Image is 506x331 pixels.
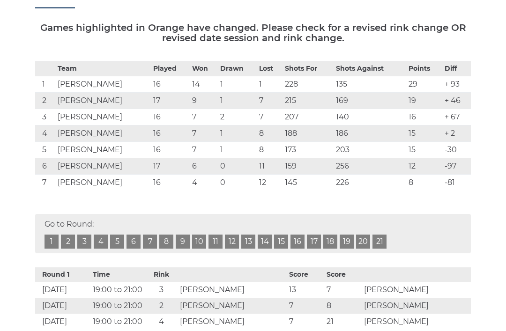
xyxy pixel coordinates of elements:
td: 7 [35,175,55,191]
th: Score [287,267,324,282]
th: Won [190,61,218,76]
a: 20 [356,235,370,249]
td: 140 [334,109,406,125]
td: -97 [442,158,471,175]
a: 12 [225,235,239,249]
td: 15 [406,125,442,142]
td: 6 [35,158,55,175]
td: 16 [151,175,190,191]
td: [PERSON_NAME] [55,158,151,175]
td: [PERSON_NAME] [55,125,151,142]
td: 12 [257,175,283,191]
th: Time [90,267,146,282]
a: 8 [159,235,173,249]
td: 14 [190,76,218,93]
td: 17 [151,93,190,109]
td: 13 [287,282,324,298]
th: Shots For [283,61,334,76]
td: 8 [406,175,442,191]
td: 226 [334,175,406,191]
a: 21 [372,235,387,249]
th: Shots Against [334,61,406,76]
td: 188 [283,125,334,142]
td: 203 [334,142,406,158]
td: 16 [151,76,190,93]
a: 7 [143,235,157,249]
td: 4 [35,125,55,142]
td: 7 [190,125,218,142]
td: 0 [218,158,257,175]
th: Score [324,267,362,282]
td: -81 [442,175,471,191]
td: [PERSON_NAME] [178,314,287,330]
td: 0 [218,175,257,191]
th: Rink [146,267,178,282]
a: 4 [94,235,108,249]
td: 19 [406,93,442,109]
h5: Games highlighted in Orange have changed. Please check for a revised rink change OR revised date ... [35,22,471,43]
th: Played [151,61,190,76]
td: 6 [190,158,218,175]
td: 19:00 to 21:00 [90,282,146,298]
th: Round 1 [35,267,90,282]
td: 11 [257,158,283,175]
td: 207 [283,109,334,125]
td: [PERSON_NAME] [55,93,151,109]
th: Points [406,61,442,76]
td: 159 [283,158,334,175]
td: 7 [257,109,283,125]
th: Team [55,61,151,76]
td: 17 [151,158,190,175]
a: 2 [61,235,75,249]
a: 5 [110,235,124,249]
td: + 93 [442,76,471,93]
td: -30 [442,142,471,158]
td: [PERSON_NAME] [55,175,151,191]
td: [DATE] [35,282,90,298]
a: 13 [241,235,255,249]
a: 10 [192,235,206,249]
td: 21 [324,314,362,330]
td: 173 [283,142,334,158]
td: 7 [190,142,218,158]
td: 8 [257,142,283,158]
td: [PERSON_NAME] [178,298,287,314]
td: 7 [257,93,283,109]
td: 7 [287,314,324,330]
td: 135 [334,76,406,93]
td: [DATE] [35,314,90,330]
td: 145 [283,175,334,191]
td: + 2 [442,125,471,142]
td: 4 [146,314,178,330]
a: 16 [290,235,305,249]
a: 17 [307,235,321,249]
td: 16 [151,109,190,125]
td: 1 [218,93,257,109]
td: 15 [406,142,442,158]
td: 8 [324,298,362,314]
td: [PERSON_NAME] [178,282,287,298]
a: 14 [258,235,272,249]
th: Lost [257,61,283,76]
th: Diff [442,61,471,76]
td: 1 [35,76,55,93]
td: 8 [257,125,283,142]
td: [PERSON_NAME] [362,282,471,298]
td: 16 [151,142,190,158]
td: + 46 [442,93,471,109]
td: 228 [283,76,334,93]
td: 186 [334,125,406,142]
td: [PERSON_NAME] [55,76,151,93]
td: 2 [218,109,257,125]
td: 7 [287,298,324,314]
td: 19:00 to 21:00 [90,314,146,330]
div: Go to Round: [35,214,471,253]
td: 1 [218,76,257,93]
td: 256 [334,158,406,175]
a: 6 [126,235,141,249]
td: 5 [35,142,55,158]
td: 19:00 to 21:00 [90,298,146,314]
td: [PERSON_NAME] [55,109,151,125]
a: 19 [340,235,354,249]
td: 4 [190,175,218,191]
